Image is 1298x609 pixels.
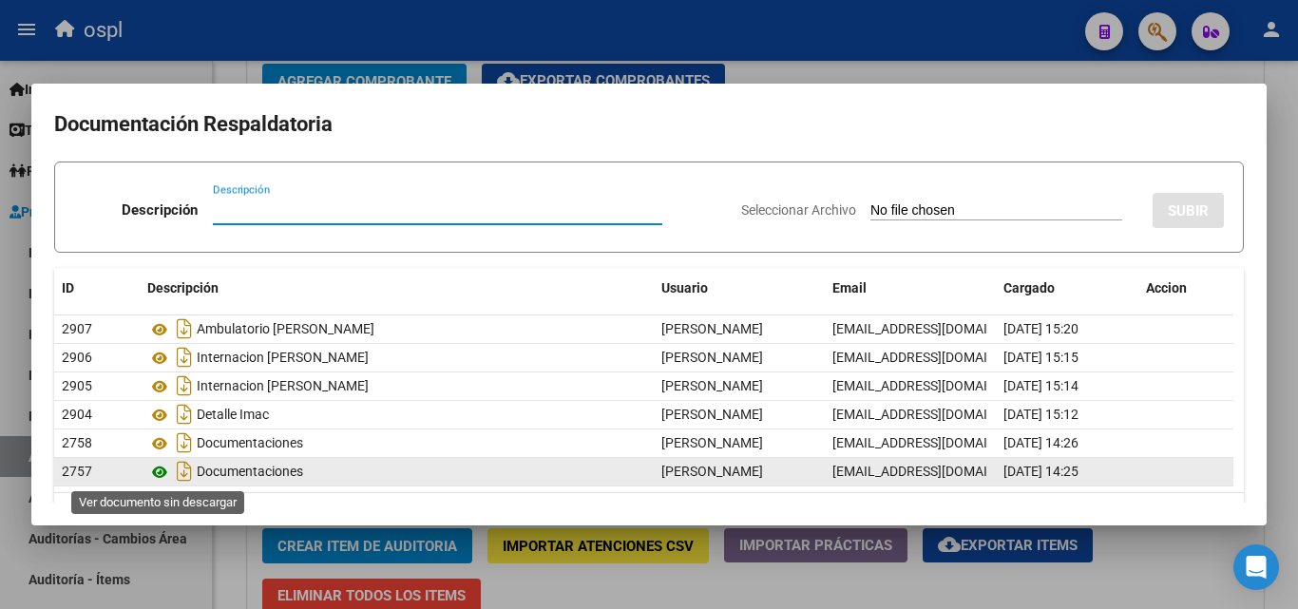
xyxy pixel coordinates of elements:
[172,342,197,372] i: Descargar documento
[62,321,92,336] span: 2907
[62,464,92,479] span: 2757
[1003,435,1078,450] span: [DATE] 14:26
[54,268,140,309] datatable-header-cell: ID
[832,321,1043,336] span: [EMAIL_ADDRESS][DOMAIN_NAME]
[172,428,197,458] i: Descargar documento
[172,371,197,401] i: Descargar documento
[1003,321,1078,336] span: [DATE] 15:20
[1138,268,1233,309] datatable-header-cell: Accion
[661,280,708,295] span: Usuario
[54,106,1244,143] h2: Documentación Respaldatoria
[1003,464,1078,479] span: [DATE] 14:25
[140,268,654,309] datatable-header-cell: Descripción
[654,268,825,309] datatable-header-cell: Usuario
[147,342,646,372] div: Internacion [PERSON_NAME]
[147,280,219,295] span: Descripción
[661,435,763,450] span: [PERSON_NAME]
[1003,378,1078,393] span: [DATE] 15:14
[825,268,996,309] datatable-header-cell: Email
[147,399,646,429] div: Detalle Imac
[1233,544,1279,590] div: Open Intercom Messenger
[832,280,867,295] span: Email
[172,456,197,486] i: Descargar documento
[147,314,646,344] div: Ambulatorio [PERSON_NAME]
[661,350,763,365] span: [PERSON_NAME]
[147,371,646,401] div: Internacion [PERSON_NAME]
[996,268,1138,309] datatable-header-cell: Cargado
[122,200,198,221] p: Descripción
[832,378,1043,393] span: [EMAIL_ADDRESS][DOMAIN_NAME]
[147,428,646,458] div: Documentaciones
[54,493,1244,541] div: 6 total
[1003,280,1055,295] span: Cargado
[661,464,763,479] span: [PERSON_NAME]
[661,407,763,422] span: [PERSON_NAME]
[62,280,74,295] span: ID
[62,435,92,450] span: 2758
[1168,202,1209,219] span: SUBIR
[741,202,856,218] span: Seleccionar Archivo
[832,407,1043,422] span: [EMAIL_ADDRESS][DOMAIN_NAME]
[1003,350,1078,365] span: [DATE] 15:15
[172,399,197,429] i: Descargar documento
[1153,193,1224,228] button: SUBIR
[1003,407,1078,422] span: [DATE] 15:12
[832,350,1043,365] span: [EMAIL_ADDRESS][DOMAIN_NAME]
[661,378,763,393] span: [PERSON_NAME]
[661,321,763,336] span: [PERSON_NAME]
[1146,280,1187,295] span: Accion
[832,435,1043,450] span: [EMAIL_ADDRESS][DOMAIN_NAME]
[832,464,1043,479] span: [EMAIL_ADDRESS][DOMAIN_NAME]
[62,378,92,393] span: 2905
[172,314,197,344] i: Descargar documento
[62,407,92,422] span: 2904
[62,350,92,365] span: 2906
[147,456,646,486] div: Documentaciones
